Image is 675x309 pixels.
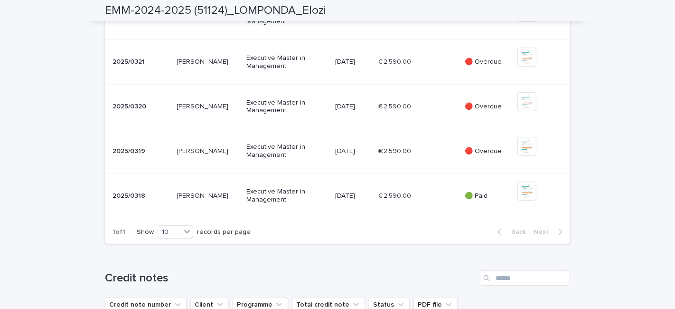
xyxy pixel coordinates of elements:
[137,228,154,236] p: Show
[246,99,314,115] p: Executive Master in Management
[465,192,510,200] p: 🟢 Paid
[335,58,371,66] p: [DATE]
[465,58,510,66] p: 🔴 Overdue
[105,271,476,285] h1: Credit notes
[480,270,570,286] input: Search
[378,56,413,66] p: € 2,590.00
[177,56,230,66] p: [PERSON_NAME]
[534,229,554,235] span: Next
[112,145,147,155] p: 2025/0319
[112,56,147,66] p: 2025/0321
[378,145,413,155] p: € 2,590.00
[105,221,133,244] p: 1 of 1
[112,190,147,200] p: 2025/0318
[105,4,326,18] h2: EMM-2024-2025 (51124)_LOMPONDA_Elozi
[335,147,371,155] p: [DATE]
[105,129,570,174] tr: 2025/03192025/0319 [PERSON_NAME][PERSON_NAME] Executive Master in Management[DATE]€ 2,590.00€ 2,5...
[465,103,510,111] p: 🔴 Overdue
[530,228,570,236] button: Next
[197,228,251,236] p: records per page
[158,227,181,237] div: 10
[105,40,570,85] tr: 2025/03212025/0321 [PERSON_NAME][PERSON_NAME] Executive Master in Management[DATE]€ 2,590.00€ 2,5...
[105,174,570,218] tr: 2025/03182025/0318 [PERSON_NAME][PERSON_NAME] Executive Master in Management[DATE]€ 2,590.00€ 2,5...
[246,143,314,159] p: Executive Master in Management
[506,229,526,235] span: Back
[378,190,413,200] p: € 2,590.00
[378,101,413,111] p: € 2,590.00
[177,145,230,155] p: [PERSON_NAME]
[490,228,530,236] button: Back
[465,147,510,155] p: 🔴 Overdue
[177,190,230,200] p: [PERSON_NAME]
[335,192,371,200] p: [DATE]
[105,84,570,129] tr: 2025/03202025/0320 [PERSON_NAME][PERSON_NAME] Executive Master in Management[DATE]€ 2,590.00€ 2,5...
[335,103,371,111] p: [DATE]
[246,188,314,204] p: Executive Master in Management
[112,101,148,111] p: 2025/0320
[246,54,314,70] p: Executive Master in Management
[177,101,230,111] p: [PERSON_NAME]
